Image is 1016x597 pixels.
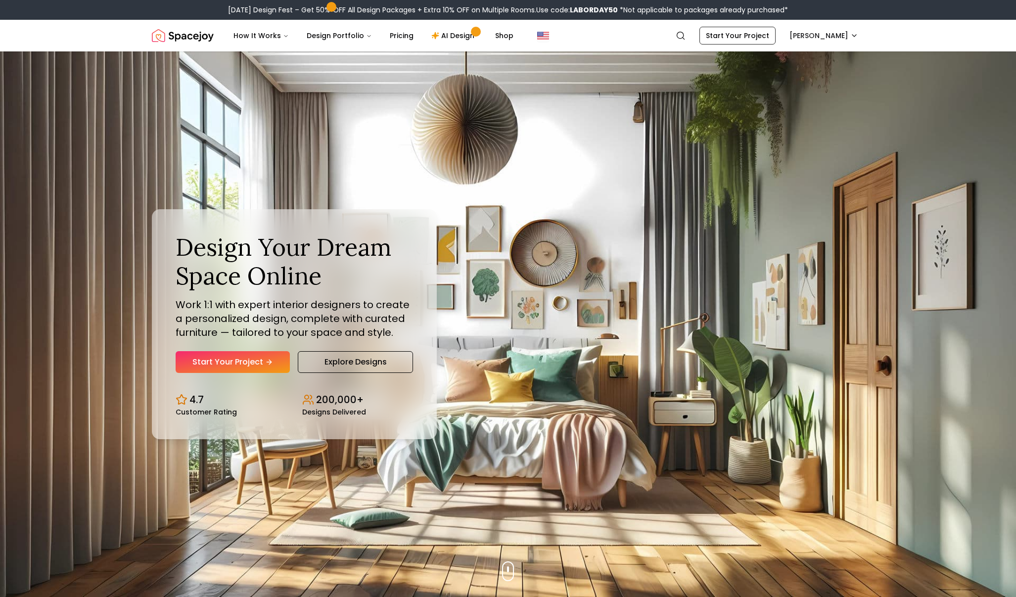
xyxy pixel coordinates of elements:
a: Spacejoy [152,26,214,46]
a: Start Your Project [176,351,290,373]
nav: Main [226,26,521,46]
div: [DATE] Design Fest – Get 50% OFF All Design Packages + Extra 10% OFF on Multiple Rooms. [228,5,788,15]
p: Work 1:1 with expert interior designers to create a personalized design, complete with curated fu... [176,298,413,339]
span: Use code: [536,5,618,15]
h1: Design Your Dream Space Online [176,233,413,290]
a: Start Your Project [699,27,776,45]
img: Spacejoy Logo [152,26,214,46]
p: 4.7 [189,393,204,407]
div: Design stats [176,385,413,415]
a: Explore Designs [298,351,413,373]
nav: Global [152,20,864,51]
a: AI Design [423,26,485,46]
button: How It Works [226,26,297,46]
a: Pricing [382,26,421,46]
small: Designs Delivered [302,409,366,415]
button: Design Portfolio [299,26,380,46]
a: Shop [487,26,521,46]
p: 200,000+ [316,393,364,407]
b: LABORDAY50 [570,5,618,15]
span: *Not applicable to packages already purchased* [618,5,788,15]
button: [PERSON_NAME] [784,27,864,45]
small: Customer Rating [176,409,237,415]
img: United States [537,30,549,42]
